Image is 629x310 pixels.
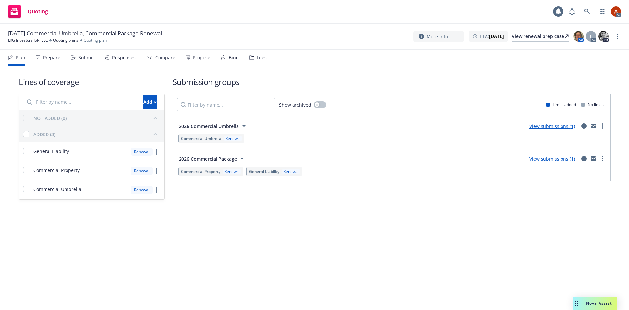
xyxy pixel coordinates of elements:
[78,55,94,60] div: Submit
[512,31,569,41] div: View renewal prep case
[249,169,279,174] span: General Liability
[8,30,162,37] span: [DATE] Commercial Umbrella, Commercial Package Renewal
[181,136,221,141] span: Commercial Umbrella
[279,101,311,108] span: Show archived
[181,169,220,174] span: Commercial Property
[153,148,161,156] a: more
[33,131,55,138] div: ADDED (3)
[596,5,609,18] a: Switch app
[589,155,597,163] a: mail
[177,119,250,133] button: 2026 Commercial Umbrella
[143,95,157,109] button: Add
[573,297,581,310] div: Drag to move
[131,167,153,175] div: Renewal
[193,55,210,60] div: Propose
[153,167,161,175] a: more
[599,155,606,163] a: more
[179,155,237,162] span: 2026 Commercial Package
[153,186,161,194] a: more
[23,95,140,109] input: Filter by name...
[173,76,611,87] h1: Submission groups
[33,113,161,123] button: NOT ADDED (0)
[112,55,136,60] div: Responses
[581,102,604,107] div: No limits
[613,32,621,40] a: more
[179,123,239,130] span: 2026 Commercial Umbrella
[19,76,165,87] h1: Lines of coverage
[43,55,60,60] div: Prepare
[223,169,241,174] div: Renewal
[33,115,67,122] div: NOT ADDED (0)
[589,122,597,130] a: mail
[282,169,300,174] div: Renewal
[33,167,80,174] span: Commercial Property
[229,55,239,60] div: Bind
[143,96,157,108] div: Add
[155,55,175,60] div: Compare
[33,129,161,139] button: ADDED (3)
[33,186,81,193] span: Commercial Umbrella
[16,55,25,60] div: Plan
[224,136,242,141] div: Renewal
[599,122,606,130] a: more
[546,102,576,107] div: Limits added
[84,37,107,43] span: Quoting plan
[28,9,48,14] span: Quoting
[177,98,275,111] input: Filter by name...
[413,31,464,42] button: More info...
[590,33,592,40] span: L
[480,33,504,40] span: ETA :
[581,5,594,18] a: Search
[177,152,248,165] button: 2026 Commercial Package
[257,55,267,60] div: Files
[131,186,153,194] div: Renewal
[53,37,78,43] a: Quoting plans
[573,297,617,310] button: Nova Assist
[427,33,452,40] span: More info...
[565,5,579,18] a: Report a Bug
[586,300,612,306] span: Nova Assist
[580,155,588,163] a: circleInformation
[573,31,584,42] img: photo
[580,122,588,130] a: circleInformation
[529,123,575,129] a: View submissions (1)
[512,31,569,42] a: View renewal prep case
[529,156,575,162] a: View submissions (1)
[611,6,621,17] img: photo
[131,148,153,156] div: Renewal
[489,33,504,39] strong: [DATE]
[33,148,69,155] span: General Liability
[598,31,609,42] img: photo
[5,2,50,21] a: Quoting
[8,37,48,43] a: LRG Investors JSR, LLC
